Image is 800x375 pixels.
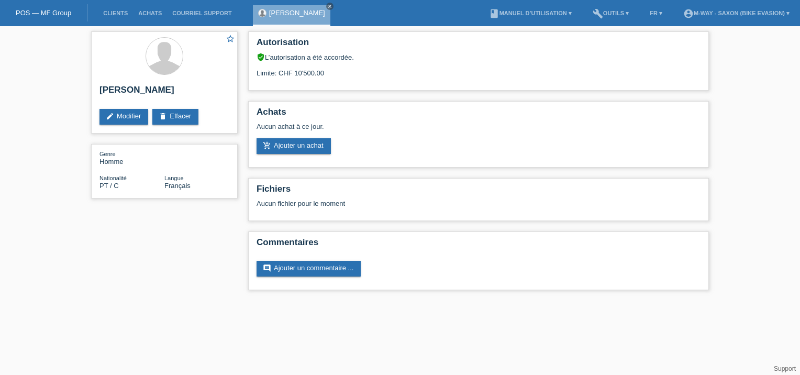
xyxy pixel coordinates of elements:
[593,8,603,19] i: build
[257,200,576,207] div: Aucun fichier pour le moment
[164,182,191,190] span: Français
[99,109,148,125] a: editModifier
[167,10,237,16] a: Courriel Support
[257,261,361,277] a: commentAjouter un commentaire ...
[263,264,271,272] i: comment
[99,85,229,101] h2: [PERSON_NAME]
[159,112,167,120] i: delete
[257,53,265,61] i: verified_user
[164,175,184,181] span: Langue
[257,37,701,53] h2: Autorisation
[257,107,701,123] h2: Achats
[484,10,577,16] a: bookManuel d’utilisation ▾
[269,9,325,17] a: [PERSON_NAME]
[99,150,164,166] div: Homme
[257,237,701,253] h2: Commentaires
[326,3,334,10] a: close
[774,365,796,372] a: Support
[152,109,198,125] a: deleteEffacer
[226,34,235,43] i: star_border
[327,4,332,9] i: close
[263,141,271,150] i: add_shopping_cart
[257,184,701,200] h2: Fichiers
[257,53,701,61] div: L’autorisation a été accordée.
[98,10,133,16] a: Clients
[99,182,119,190] span: Portugal / C / 01.12.2007
[257,61,701,77] div: Limite: CHF 10'500.00
[106,112,114,120] i: edit
[257,123,701,138] div: Aucun achat à ce jour.
[99,175,127,181] span: Nationalité
[683,8,694,19] i: account_circle
[16,9,71,17] a: POS — MF Group
[678,10,795,16] a: account_circlem-way - Saxon (Bike Evasion) ▾
[257,138,331,154] a: add_shopping_cartAjouter un achat
[587,10,634,16] a: buildOutils ▾
[645,10,668,16] a: FR ▾
[489,8,499,19] i: book
[133,10,167,16] a: Achats
[226,34,235,45] a: star_border
[99,151,116,157] span: Genre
